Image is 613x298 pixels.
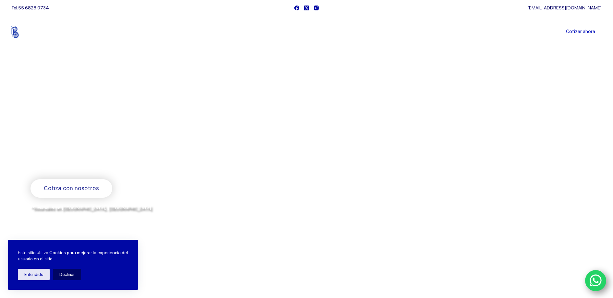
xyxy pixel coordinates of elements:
a: [EMAIL_ADDRESS][DOMAIN_NAME] [527,5,602,10]
a: 55 6828 0734 [18,5,49,10]
a: X (Twitter) [304,6,309,10]
a: Cotizar ahora [559,25,602,38]
img: Balerytodo [11,26,52,38]
nav: Menu Principal [230,16,383,48]
a: Instagram [314,6,319,10]
button: Declinar [53,269,81,280]
button: Entendido [18,269,50,280]
span: Cotiza con nosotros [44,184,99,193]
span: Bienvenido a Balerytodo® [31,97,114,105]
span: Somos los doctores de la industria [31,111,265,155]
a: Facebook [294,6,299,10]
span: y envíos a todo [GEOGRAPHIC_DATA] por la paquetería de su preferencia [31,213,188,218]
p: Este sitio utiliza Cookies para mejorar la experiencia del usuario en el sitio. [18,250,128,262]
span: *Sucursales en [GEOGRAPHIC_DATA], [GEOGRAPHIC_DATA] [31,205,151,210]
span: Rodamientos y refacciones industriales [31,162,159,170]
a: Cotiza con nosotros [31,179,112,198]
span: Tel. [11,5,49,10]
a: WhatsApp [585,270,607,292]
